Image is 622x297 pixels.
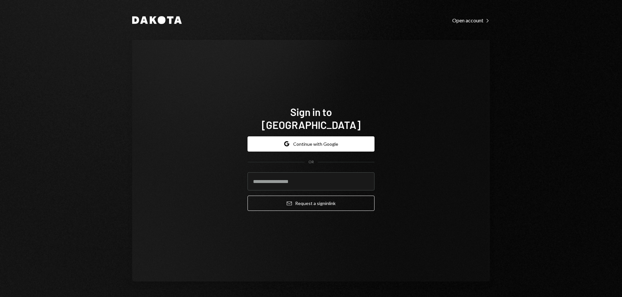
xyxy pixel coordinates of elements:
[248,196,374,211] button: Request a signinlink
[452,17,490,24] a: Open account
[248,136,374,152] button: Continue with Google
[248,105,374,131] h1: Sign in to [GEOGRAPHIC_DATA]
[308,159,314,165] div: OR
